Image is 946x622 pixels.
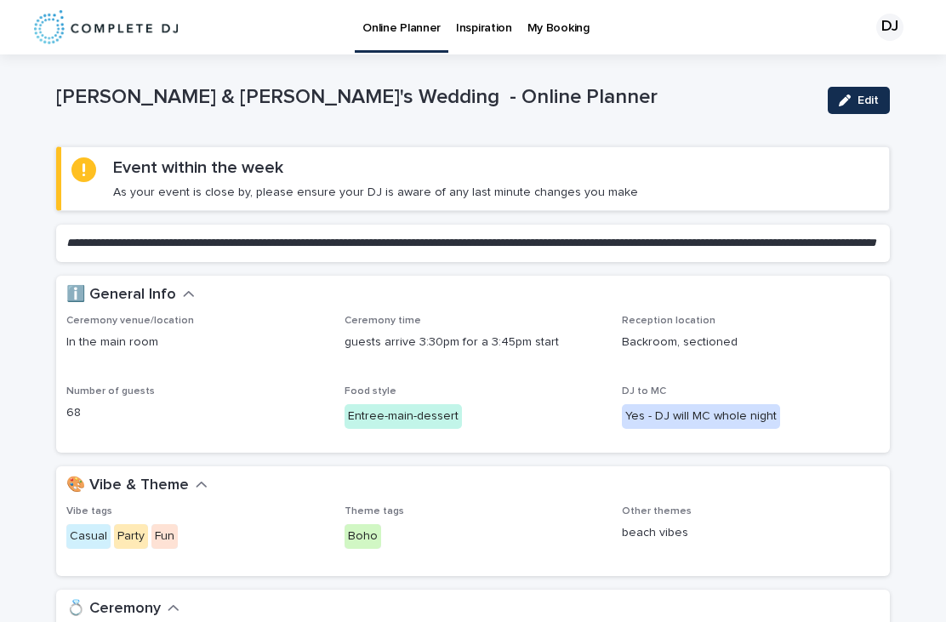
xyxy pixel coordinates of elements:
[114,524,148,549] div: Party
[66,524,111,549] div: Casual
[622,334,880,351] p: Backroom, sectioned
[622,404,780,429] div: Yes - DJ will MC whole night
[876,14,903,41] div: DJ
[56,85,814,110] p: [PERSON_NAME] & [PERSON_NAME]'s Wedding - Online Planner
[345,386,396,397] span: Food style
[828,87,890,114] button: Edit
[66,506,112,516] span: Vibe tags
[66,286,195,305] button: ℹ️ General Info
[858,94,879,106] span: Edit
[113,157,283,178] h2: Event within the week
[66,600,161,619] h2: 💍 Ceremony
[622,316,715,326] span: Reception location
[622,386,666,397] span: DJ to MC
[622,506,692,516] span: Other themes
[66,316,194,326] span: Ceremony venue/location
[622,524,880,542] p: beach vibes
[66,476,208,495] button: 🎨 Vibe & Theme
[345,316,421,326] span: Ceremony time
[345,524,381,549] div: Boho
[151,524,178,549] div: Fun
[66,600,180,619] button: 💍 Ceremony
[34,10,178,44] img: 8nP3zCmvR2aWrOmylPw8
[66,476,189,495] h2: 🎨 Vibe & Theme
[66,386,155,397] span: Number of guests
[345,334,602,351] p: guests arrive 3:30pm for a 3:45pm start
[345,404,462,429] div: Entree-main-dessert
[66,286,176,305] h2: ℹ️ General Info
[66,404,324,422] p: 68
[66,334,324,351] p: In the main room
[345,506,404,516] span: Theme tags
[113,185,638,200] p: As your event is close by, please ensure your DJ is aware of any last minute changes you make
